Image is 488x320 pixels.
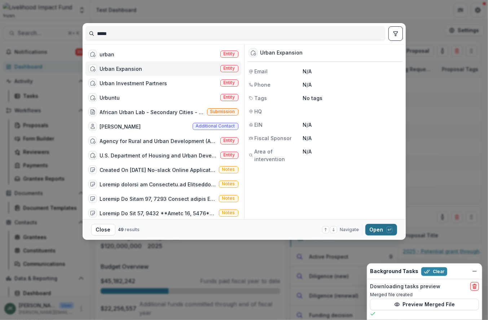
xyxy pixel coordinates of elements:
[470,282,479,291] button: delete
[303,134,401,142] p: N/A
[224,51,235,56] span: Entity
[222,196,235,201] span: Notes
[255,121,263,129] span: EIN
[255,68,268,75] span: Email
[100,137,217,145] div: Agency for Rural and Urban Development (ARUD)
[196,124,235,129] span: Additional contact
[222,167,235,172] span: Notes
[100,65,142,73] div: Urban Expansion
[303,94,323,102] p: No tags
[224,152,235,157] span: Entity
[224,138,235,143] span: Entity
[370,299,479,310] button: Preview Merged File
[100,181,216,188] div: Loremip dolorsi am Consectetu.ad Elitseddoeiu ['Tempori Utlabo-Etdo', 'Magnaa Enimadminim'] Venia...
[224,80,235,85] span: Entity
[365,224,397,235] button: Open
[255,108,262,115] span: HQ
[470,267,479,276] button: Dismiss
[91,224,115,235] button: Close
[224,66,235,71] span: Entity
[100,108,204,116] div: African Urban Lab - Secondary Cities - 2024-27 Grant (Use this form to record information about a...
[255,81,271,88] span: Phone
[370,284,440,290] h2: Downloading tasks preview
[125,227,140,232] span: results
[100,166,216,174] div: Created On [DATE] No-slack Online Application - *Intervention:** Creating food access to urban an...
[222,210,235,215] span: Notes
[100,152,217,159] div: U.S. Department of Housing and Urban Development
[388,26,403,41] button: toggle filters
[100,195,216,203] div: Loremip Do Sitam 97, 7293 Consect adipis Elit 9882 - *Seddoei**: [tem.incididuntutlabore.etd][7] ...
[255,94,267,102] span: Tags
[421,267,447,276] button: Clear
[370,291,479,298] p: Merged file created
[303,68,401,75] p: N/A
[100,51,115,58] div: urban
[222,181,235,186] span: Notes
[303,81,401,88] p: N/A
[100,209,216,217] div: Loremip Do Sit 57, 9432 **Ametc 16, 5476** - *Adipisc Elitsed** - *Doeiusmodtem** Incid Utla Etdo...
[210,109,235,114] span: Submission
[255,134,292,142] span: Fiscal Sponsor
[255,148,303,163] span: Area of intervention
[100,94,120,101] div: Urbuntu
[224,95,235,100] span: Entity
[100,123,141,130] div: [PERSON_NAME]
[303,121,401,129] p: N/A
[370,268,418,274] h2: Background Tasks
[100,79,167,87] div: Urban Investment Partners
[260,50,303,56] div: Urban Expansion
[118,227,124,232] span: 49
[340,226,359,233] span: Navigate
[303,148,401,155] p: N/A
